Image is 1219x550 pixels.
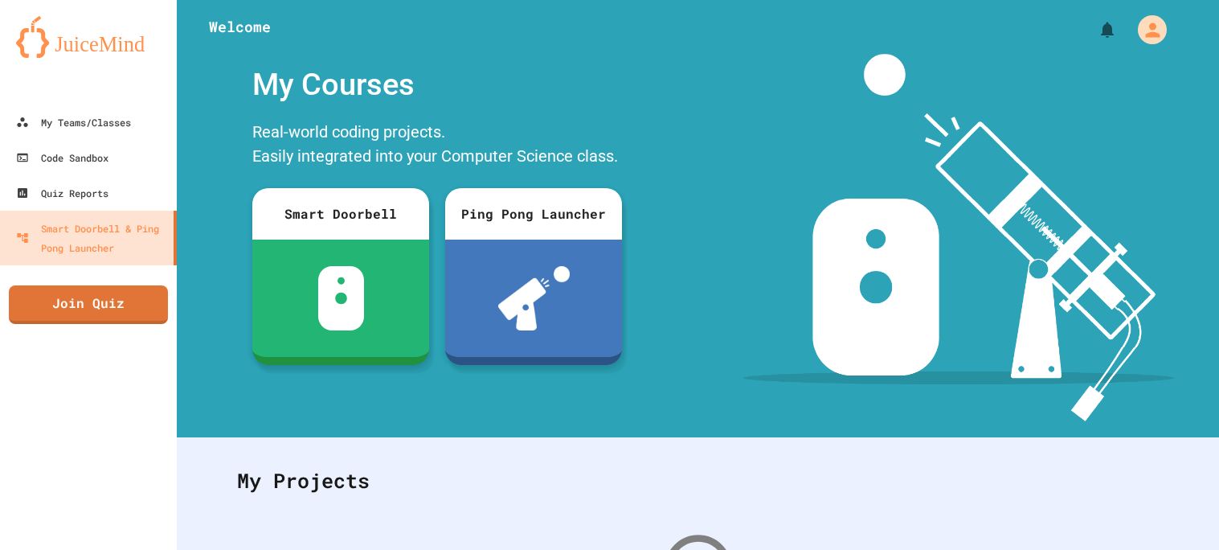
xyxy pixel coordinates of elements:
[445,188,622,240] div: Ping Pong Launcher
[1152,486,1203,534] iframe: chat widget
[318,266,364,330] img: sdb-white.svg
[252,188,429,240] div: Smart Doorbell
[244,116,630,176] div: Real-world coding projects. Easily integrated into your Computer Science class.
[9,285,168,324] a: Join Quiz
[244,54,630,116] div: My Courses
[16,113,131,132] div: My Teams/Classes
[1121,11,1171,48] div: My Account
[16,219,167,257] div: Smart Doorbell & Ping Pong Launcher
[16,148,108,167] div: Code Sandbox
[16,16,161,58] img: logo-orange.svg
[1086,416,1203,484] iframe: chat widget
[16,183,108,203] div: Quiz Reports
[1068,16,1121,43] div: My Notifications
[498,266,570,330] img: ppl-with-ball.png
[221,449,1175,512] div: My Projects
[743,54,1174,421] img: banner-image-my-projects.png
